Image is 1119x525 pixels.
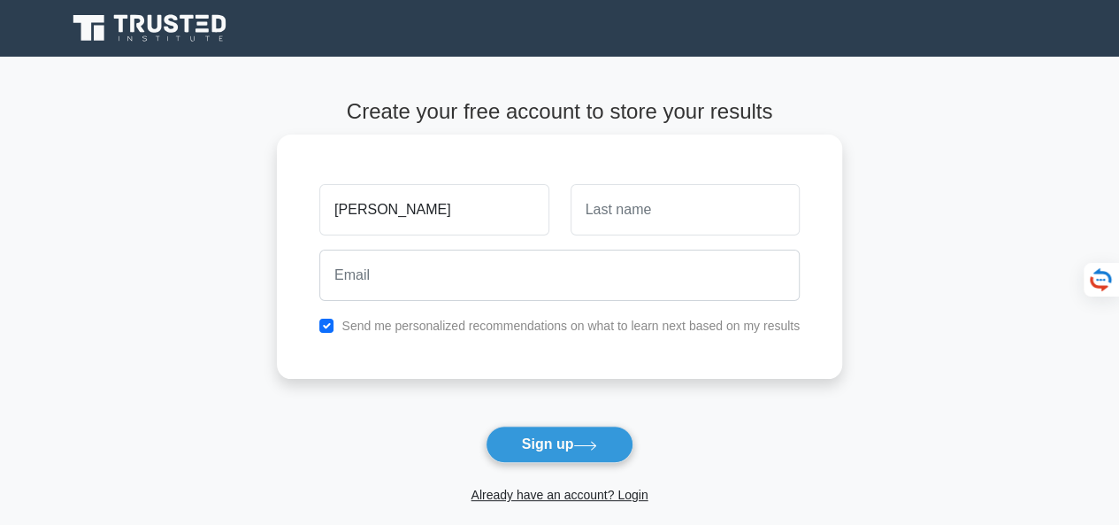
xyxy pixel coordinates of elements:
[341,319,800,333] label: Send me personalized recommendations on what to learn next based on my results
[319,184,548,235] input: First name
[277,99,842,125] h4: Create your free account to store your results
[471,488,648,502] a: Already have an account? Login
[319,250,800,301] input: Email
[486,426,634,463] button: Sign up
[571,184,800,235] input: Last name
